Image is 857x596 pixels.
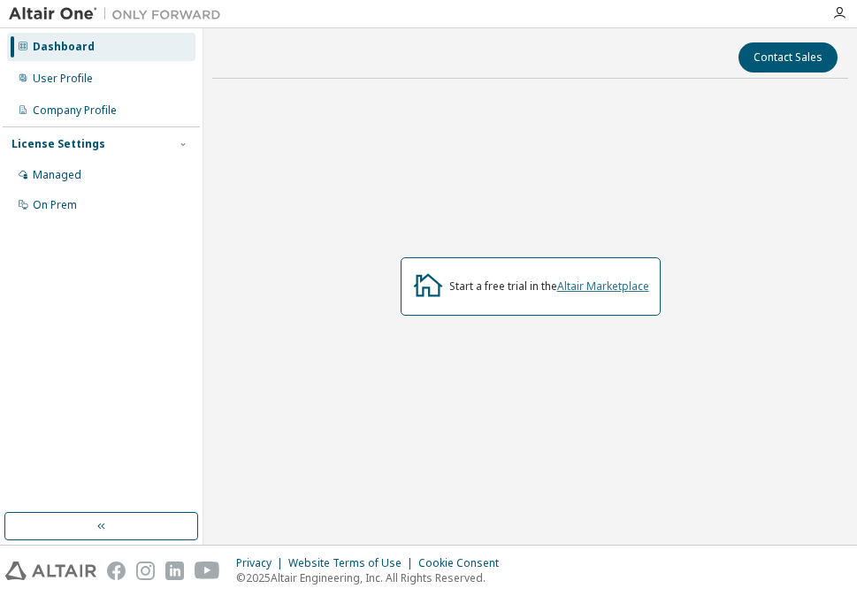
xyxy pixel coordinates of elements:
div: User Profile [33,72,93,86]
div: Company Profile [33,103,117,118]
img: Altair One [9,5,230,23]
div: Start a free trial in the [449,279,649,294]
div: Website Terms of Use [288,556,418,570]
img: instagram.svg [136,562,155,580]
img: altair_logo.svg [5,562,96,580]
div: Privacy [236,556,288,570]
div: Cookie Consent [418,556,509,570]
img: facebook.svg [107,562,126,580]
button: Contact Sales [738,42,838,73]
img: linkedin.svg [165,562,184,580]
div: On Prem [33,198,77,212]
div: Managed [33,168,81,182]
div: License Settings [11,137,105,151]
img: youtube.svg [195,562,220,580]
a: Altair Marketplace [557,279,649,294]
p: © 2025 Altair Engineering, Inc. All Rights Reserved. [236,570,509,585]
div: Dashboard [33,40,95,54]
